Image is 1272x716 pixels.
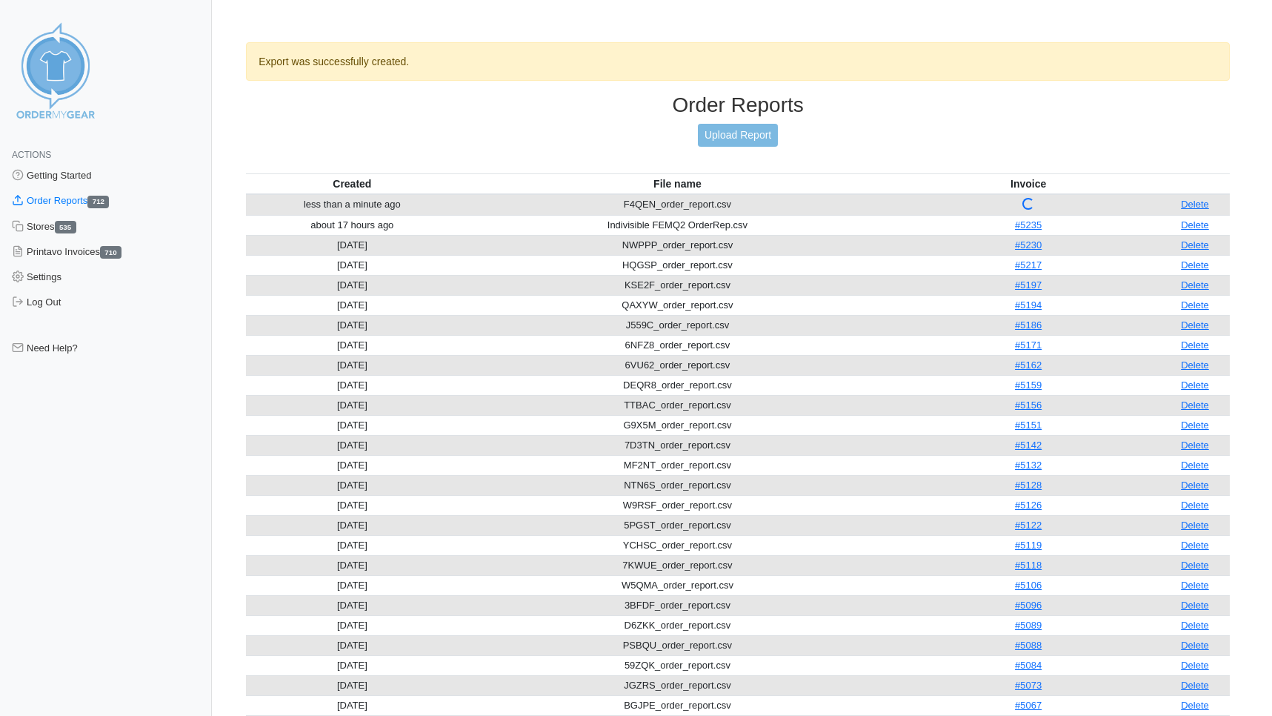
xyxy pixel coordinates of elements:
[459,515,897,535] td: 5PGST_order_report.csv
[1181,219,1209,231] a: Delete
[1181,620,1209,631] a: Delete
[459,415,897,435] td: G9X5M_order_report.csv
[1015,219,1042,231] a: #5235
[55,221,76,233] span: 535
[246,275,458,295] td: [DATE]
[459,335,897,355] td: 6NFZ8_order_report.csv
[246,93,1230,118] h3: Order Reports
[1015,660,1042,671] a: #5084
[1181,319,1209,331] a: Delete
[1181,279,1209,291] a: Delete
[459,315,897,335] td: J559C_order_report.csv
[1015,319,1042,331] a: #5186
[1181,259,1209,271] a: Delete
[1015,500,1042,511] a: #5126
[246,695,458,715] td: [DATE]
[459,215,897,235] td: Indivisible FEMQ2 OrderRep.csv
[459,555,897,575] td: 7KWUE_order_report.csv
[246,235,458,255] td: [DATE]
[1181,420,1209,431] a: Delete
[459,455,897,475] td: MF2NT_order_report.csv
[246,535,458,555] td: [DATE]
[246,495,458,515] td: [DATE]
[246,375,458,395] td: [DATE]
[1015,460,1042,471] a: #5132
[246,635,458,655] td: [DATE]
[459,173,897,194] th: File name
[246,42,1230,81] div: Export was successfully created.
[246,675,458,695] td: [DATE]
[459,275,897,295] td: KSE2F_order_report.csv
[100,246,121,259] span: 710
[459,255,897,275] td: HQGSP_order_report.csv
[246,315,458,335] td: [DATE]
[459,235,897,255] td: NWPPP_order_report.csv
[1015,299,1042,311] a: #5194
[246,194,458,216] td: less than a minute ago
[1015,259,1042,271] a: #5217
[896,173,1160,194] th: Invoice
[12,150,51,160] span: Actions
[1181,640,1209,651] a: Delete
[246,435,458,455] td: [DATE]
[459,475,897,495] td: NTN6S_order_report.csv
[1015,440,1042,451] a: #5142
[1181,700,1209,711] a: Delete
[1015,520,1042,531] a: #5122
[459,635,897,655] td: PSBQU_order_report.csv
[459,675,897,695] td: JGZRS_order_report.csv
[1181,480,1209,491] a: Delete
[1181,680,1209,691] a: Delete
[459,375,897,395] td: DEQR8_order_report.csv
[246,335,458,355] td: [DATE]
[1015,480,1042,491] a: #5128
[1181,339,1209,351] a: Delete
[1015,700,1042,711] a: #5067
[459,435,897,455] td: 7D3TN_order_report.csv
[459,295,897,315] td: QAXYW_order_report.csv
[1015,620,1042,631] a: #5089
[1181,379,1209,391] a: Delete
[87,196,109,208] span: 712
[1181,600,1209,611] a: Delete
[1181,580,1209,591] a: Delete
[459,595,897,615] td: 3BFDF_order_report.csv
[1015,580,1042,591] a: #5106
[459,355,897,375] td: 6VU62_order_report.csv
[1181,460,1209,471] a: Delete
[246,355,458,375] td: [DATE]
[246,215,458,235] td: about 17 hours ago
[1015,359,1042,371] a: #5162
[1181,500,1209,511] a: Delete
[246,655,458,675] td: [DATE]
[1181,520,1209,531] a: Delete
[459,575,897,595] td: W5QMA_order_report.csv
[246,575,458,595] td: [DATE]
[1015,540,1042,551] a: #5119
[1015,640,1042,651] a: #5088
[459,395,897,415] td: TTBAC_order_report.csv
[246,173,458,194] th: Created
[246,455,458,475] td: [DATE]
[1015,339,1042,351] a: #5171
[1015,420,1042,431] a: #5151
[246,475,458,495] td: [DATE]
[459,695,897,715] td: BGJPE_order_report.csv
[1181,400,1209,411] a: Delete
[246,295,458,315] td: [DATE]
[1015,239,1042,251] a: #5230
[246,515,458,535] td: [DATE]
[246,615,458,635] td: [DATE]
[1015,680,1042,691] a: #5073
[1015,560,1042,571] a: #5118
[1181,299,1209,311] a: Delete
[459,535,897,555] td: YCHSC_order_report.csv
[1015,379,1042,391] a: #5159
[246,415,458,435] td: [DATE]
[459,615,897,635] td: D6ZKK_order_report.csv
[1015,600,1042,611] a: #5096
[1015,400,1042,411] a: #5156
[246,395,458,415] td: [DATE]
[246,555,458,575] td: [DATE]
[246,255,458,275] td: [DATE]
